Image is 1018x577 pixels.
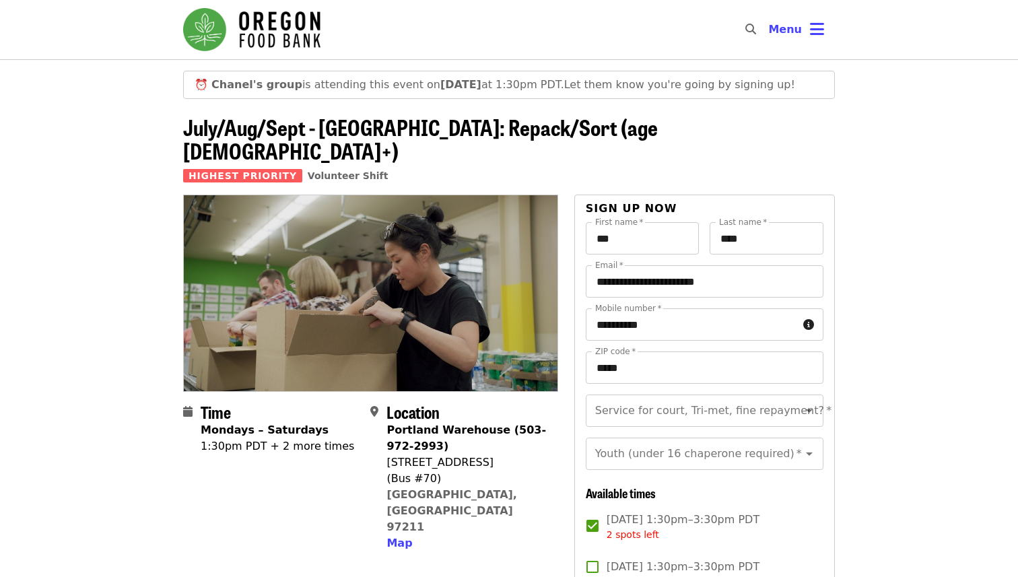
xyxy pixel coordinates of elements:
[440,78,481,91] strong: [DATE]
[386,537,412,549] span: Map
[211,78,302,91] strong: Chanel's group
[710,222,823,254] input: Last name
[810,20,824,39] i: bars icon
[745,23,756,36] i: search icon
[586,351,823,384] input: ZIP code
[386,400,440,423] span: Location
[386,471,547,487] div: (Bus #70)
[564,78,795,91] span: Let them know you're going by signing up!
[768,23,802,36] span: Menu
[586,308,798,341] input: Mobile number
[586,265,823,298] input: Email
[201,400,231,423] span: Time
[386,454,547,471] div: [STREET_ADDRESS]
[607,529,659,540] span: 2 spots left
[586,484,656,502] span: Available times
[201,438,354,454] div: 1:30pm PDT + 2 more times
[803,318,814,331] i: circle-info icon
[719,218,767,226] label: Last name
[308,170,388,181] a: Volunteer Shift
[607,512,759,542] span: [DATE] 1:30pm–3:30pm PDT
[211,78,564,91] span: is attending this event on at 1:30pm PDT.
[586,202,677,215] span: Sign up now
[183,8,320,51] img: Oregon Food Bank - Home
[757,13,835,46] button: Toggle account menu
[195,78,208,91] span: clock emoji
[800,401,819,420] button: Open
[595,261,623,269] label: Email
[183,405,193,418] i: calendar icon
[595,218,644,226] label: First name
[386,535,412,551] button: Map
[586,222,700,254] input: First name
[764,13,775,46] input: Search
[595,304,661,312] label: Mobile number
[595,347,636,355] label: ZIP code
[800,444,819,463] button: Open
[184,195,557,391] img: July/Aug/Sept - Portland: Repack/Sort (age 8+) organized by Oregon Food Bank
[183,169,302,182] span: Highest Priority
[386,423,546,452] strong: Portland Warehouse (503-972-2993)
[386,488,517,533] a: [GEOGRAPHIC_DATA], [GEOGRAPHIC_DATA] 97211
[607,559,759,575] span: [DATE] 1:30pm–3:30pm PDT
[201,423,329,436] strong: Mondays – Saturdays
[370,405,378,418] i: map-marker-alt icon
[183,111,658,166] span: July/Aug/Sept - [GEOGRAPHIC_DATA]: Repack/Sort (age [DEMOGRAPHIC_DATA]+)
